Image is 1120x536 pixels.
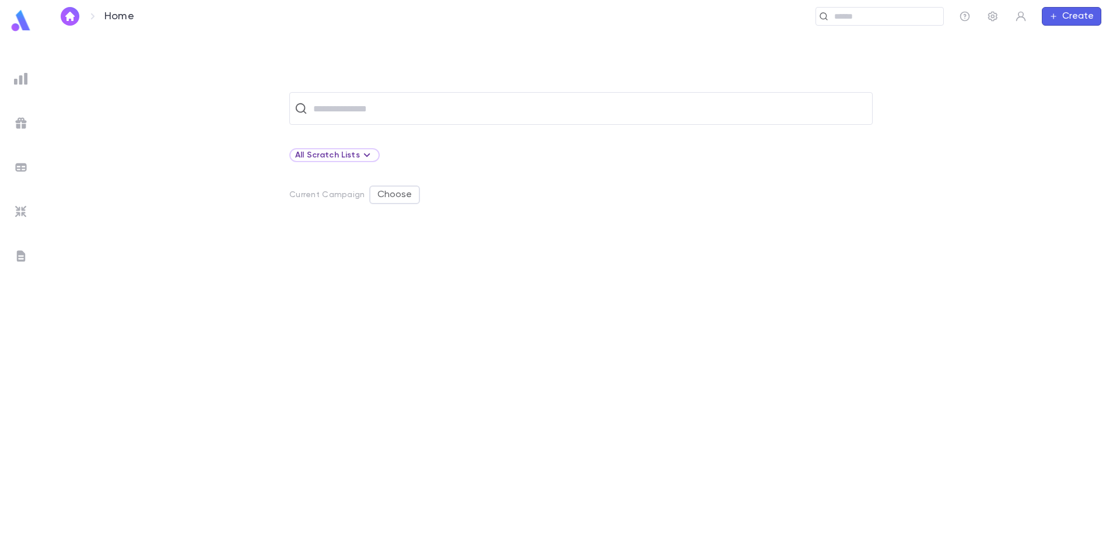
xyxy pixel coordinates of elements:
div: All Scratch Lists [295,148,374,162]
div: All Scratch Lists [289,148,380,162]
img: home_white.a664292cf8c1dea59945f0da9f25487c.svg [63,12,77,21]
img: batches_grey.339ca447c9d9533ef1741baa751efc33.svg [14,160,28,174]
button: Choose [369,185,420,204]
img: logo [9,9,33,32]
img: letters_grey.7941b92b52307dd3b8a917253454ce1c.svg [14,249,28,263]
img: reports_grey.c525e4749d1bce6a11f5fe2a8de1b229.svg [14,72,28,86]
img: imports_grey.530a8a0e642e233f2baf0ef88e8c9fcb.svg [14,205,28,219]
p: Home [104,10,134,23]
p: Current Campaign [289,190,365,199]
button: Create [1042,7,1101,26]
img: campaigns_grey.99e729a5f7ee94e3726e6486bddda8f1.svg [14,116,28,130]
